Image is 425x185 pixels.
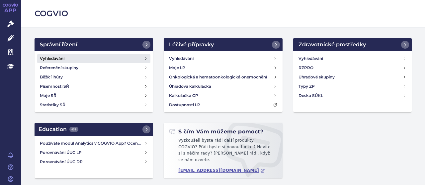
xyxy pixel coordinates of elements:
[298,92,323,99] h4: Deska SÚKL
[35,38,153,51] a: Správní řízení
[40,92,56,99] h4: Moje SŘ
[40,55,64,62] h4: Vyhledávání
[40,74,63,80] h4: Běžící lhůty
[37,148,150,157] a: Porovnávání ÚUC LP
[164,38,282,51] a: Léčivé přípravky
[40,159,144,165] h4: Porovnávání ÚUC DP
[296,72,409,82] a: Úhradové skupiny
[166,82,280,91] a: Úhradová kalkulačka
[40,149,144,156] h4: Porovnávání ÚUC LP
[169,41,214,49] h2: Léčivé přípravky
[166,63,280,72] a: Moje LP
[166,100,280,110] a: Dostupnosti LP
[40,65,78,71] h4: Referenční skupiny
[296,82,409,91] a: Typy ZP
[169,65,185,71] h4: Moje LP
[37,54,150,63] a: Vyhledávání
[37,157,150,166] a: Porovnávání ÚUC DP
[169,137,277,166] p: Vyzkoušeli byste rádi další produkty COGVIO? Přáli byste si novou funkci? Nevíte si s něčím rady?...
[69,127,78,132] span: 439
[169,92,198,99] h4: Kalkulačka CP
[298,41,366,49] h2: Zdravotnické prostředky
[35,123,153,136] a: Education439
[37,82,150,91] a: Písemnosti SŘ
[37,63,150,72] a: Referenční skupiny
[178,168,265,173] a: [EMAIL_ADDRESS][DOMAIN_NAME]
[298,74,335,80] h4: Úhradové skupiny
[40,140,144,147] h4: Používáte modul Analytics v COGVIO App? Oceníme Vaši zpětnou vazbu!
[169,128,263,135] h2: S čím Vám můžeme pomoct?
[298,55,323,62] h4: Vyhledávání
[37,100,150,110] a: Statistiky SŘ
[169,74,267,80] h4: Onkologická a hematoonkologická onemocnění
[298,83,315,90] h4: Typy ZP
[37,91,150,100] a: Moje SŘ
[166,91,280,100] a: Kalkulačka CP
[296,54,409,63] a: Vyhledávání
[39,125,78,133] h2: Education
[169,83,211,90] h4: Úhradová kalkulačka
[293,38,412,51] a: Zdravotnické prostředky
[40,83,69,90] h4: Písemnosti SŘ
[166,72,280,82] a: Onkologická a hematoonkologická onemocnění
[35,8,412,19] h2: COGVIO
[40,102,65,108] h4: Statistiky SŘ
[169,102,200,108] h4: Dostupnosti LP
[169,55,194,62] h4: Vyhledávání
[298,65,313,71] h4: RZPRO
[40,41,77,49] h2: Správní řízení
[166,54,280,63] a: Vyhledávání
[296,63,409,72] a: RZPRO
[37,72,150,82] a: Běžící lhůty
[37,139,150,148] a: Používáte modul Analytics v COGVIO App? Oceníme Vaši zpětnou vazbu!
[296,91,409,100] a: Deska SÚKL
